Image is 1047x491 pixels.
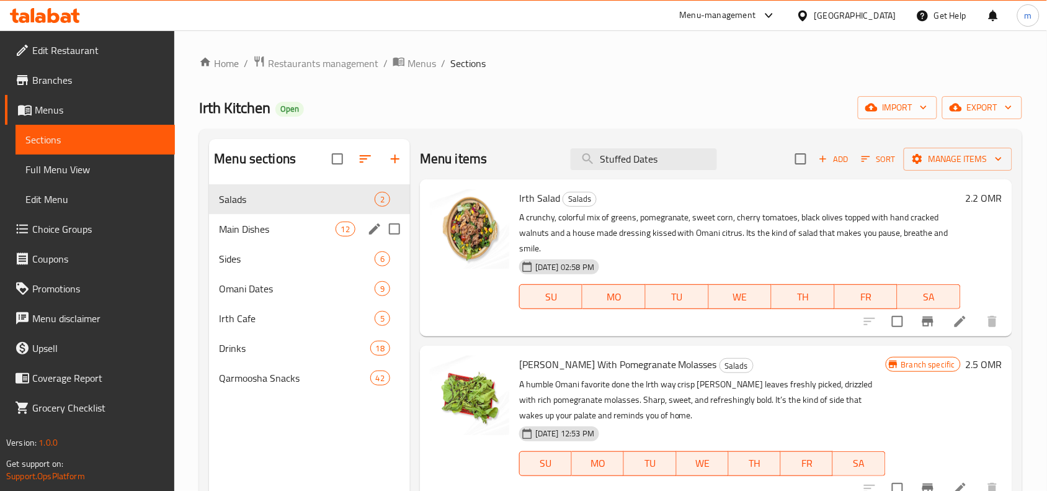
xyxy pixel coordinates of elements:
div: items [370,371,390,385]
span: SU [525,288,577,306]
button: MO [582,284,646,309]
span: 12 [336,223,355,235]
span: 6 [375,253,390,265]
a: Edit Menu [16,184,175,214]
span: 1.0.0 [38,435,58,451]
span: Manage items [914,151,1002,167]
span: SA [838,454,880,472]
a: Branches [5,65,175,95]
button: FR [835,284,898,309]
div: items [375,281,390,296]
span: TH [734,454,776,472]
span: Qarmoosha Snacks [219,371,370,385]
li: / [383,56,388,71]
button: Manage items [904,148,1012,171]
span: Add [817,152,850,166]
button: export [942,96,1022,119]
span: 5 [375,313,390,325]
span: import [868,100,927,115]
button: Add [814,150,853,169]
span: TH [777,288,830,306]
span: TU [651,288,704,306]
button: Add section [380,144,410,174]
span: Upsell [32,341,165,356]
span: [DATE] 02:58 PM [530,261,599,273]
span: Sections [450,56,486,71]
span: Get support on: [6,456,63,472]
span: WE [682,454,724,472]
a: Home [199,56,239,71]
button: TH [772,284,835,309]
button: WE [709,284,772,309]
span: Coverage Report [32,371,165,385]
span: Promotions [32,281,165,296]
a: Choice Groups [5,214,175,244]
span: Irth Kitchen [199,94,270,122]
div: [GEOGRAPHIC_DATA] [814,9,896,22]
span: [DATE] 12:53 PM [530,428,599,439]
div: items [375,311,390,326]
span: Salads [563,192,596,206]
button: SU [519,284,582,309]
span: WE [714,288,767,306]
p: A humble Omani favorite done the Irth way crisp [PERSON_NAME] leaves freshly picked, drizzled wit... [519,377,886,423]
span: Edit Restaurant [32,43,165,58]
div: Main Dishes12edit [209,214,410,244]
button: edit [365,220,384,238]
span: Salads [219,192,375,207]
a: Support.OpsPlatform [6,468,85,484]
span: TU [629,454,671,472]
button: Branch-specific-item [913,307,943,336]
span: Irth Cafe [219,311,375,326]
button: SA [833,451,885,476]
div: Sides6 [209,244,410,274]
button: delete [978,307,1007,336]
a: Coverage Report [5,363,175,393]
a: Promotions [5,274,175,304]
span: Salads [720,359,753,373]
span: Add item [814,150,853,169]
button: Sort [858,150,899,169]
span: FR [840,288,893,306]
div: Salads [563,192,597,207]
div: Menu-management [680,8,756,23]
input: search [571,148,717,170]
div: Drinks18 [209,333,410,363]
span: Coupons [32,251,165,266]
button: SU [519,451,572,476]
span: Grocery Checklist [32,400,165,415]
button: WE [677,451,729,476]
button: FR [781,451,833,476]
span: Restaurants management [268,56,378,71]
li: / [244,56,248,71]
div: Open [275,102,304,117]
span: Sort items [853,150,904,169]
button: MO [572,451,624,476]
a: Edit Restaurant [5,35,175,65]
div: Irth Cafe5 [209,304,410,333]
span: Branch specific [896,359,960,371]
span: 9 [375,283,390,295]
div: Main Dishes [219,222,335,236]
button: TU [646,284,709,309]
a: Sections [16,125,175,155]
li: / [441,56,445,71]
button: import [858,96,937,119]
h6: 2.5 OMR [966,356,1002,373]
a: Menu disclaimer [5,304,175,333]
span: MO [577,454,619,472]
span: Edit Menu [25,192,165,207]
span: Sort sections [350,144,380,174]
span: Version: [6,435,37,451]
span: Sections [25,132,165,147]
a: Menus [5,95,175,125]
span: SU [525,454,567,472]
div: items [336,222,355,236]
span: MO [587,288,641,306]
button: TU [624,451,676,476]
span: Choice Groups [32,222,165,236]
div: Salads2 [209,184,410,214]
span: Sort [862,152,896,166]
button: TH [729,451,781,476]
a: Edit menu item [953,314,968,329]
